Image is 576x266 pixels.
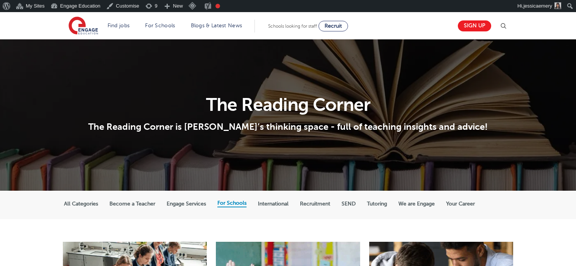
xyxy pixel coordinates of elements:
label: We are Engage [398,201,435,207]
label: Become a Teacher [109,201,155,207]
p: The Reading Corner is [PERSON_NAME]’s thinking space - full of teaching insights and advice! [64,121,512,132]
label: Your Career [446,201,475,207]
h1: The Reading Corner [64,96,512,114]
img: Engage Education [69,17,98,36]
label: For Schools [217,200,247,207]
div: Focus keyphrase not set [215,4,220,8]
a: Blogs & Latest News [191,23,242,28]
a: Find jobs [108,23,130,28]
span: Schools looking for staff [268,23,317,29]
a: Recruit [318,21,348,31]
label: International [258,201,289,207]
label: Engage Services [167,201,206,207]
label: Recruitment [300,201,330,207]
span: Recruit [325,23,342,29]
a: Sign up [458,20,491,31]
a: For Schools [145,23,175,28]
label: Tutoring [367,201,387,207]
label: SEND [342,201,356,207]
span: jessicaemery [523,3,552,9]
label: All Categories [64,201,98,207]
